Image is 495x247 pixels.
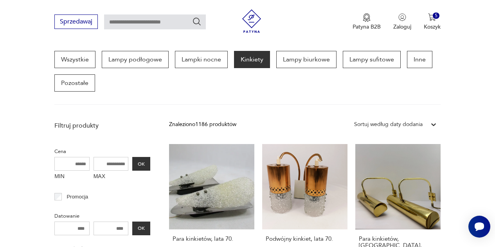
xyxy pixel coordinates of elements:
[468,216,490,238] iframe: Smartsupp widget button
[234,51,270,68] a: Kinkiety
[54,171,90,183] label: MIN
[424,23,441,31] p: Koszyk
[132,222,150,235] button: OK
[54,14,98,29] button: Sprzedawaj
[192,17,202,26] button: Szukaj
[407,51,432,68] a: Inne
[353,23,381,31] p: Patyna B2B
[354,120,423,129] div: Sortuj według daty dodania
[398,13,406,21] img: Ikonka użytkownika
[353,13,381,31] button: Patyna B2B
[428,13,436,21] img: Ikona koszyka
[54,20,98,25] a: Sprzedawaj
[240,9,263,33] img: Patyna - sklep z meblami i dekoracjami vintage
[54,74,95,92] a: Pozostałe
[54,212,150,220] p: Datowanie
[393,13,411,31] button: Zaloguj
[169,120,236,129] div: Znaleziono 1186 produktów
[424,13,441,31] button: 5Koszyk
[393,23,411,31] p: Zaloguj
[67,193,88,201] p: Promocja
[266,236,344,242] h3: Podwójny kinkiet, lata 70.
[433,13,439,19] div: 5
[132,157,150,171] button: OK
[353,13,381,31] a: Ikona medaluPatyna B2B
[343,51,401,68] a: Lampy sufitowe
[276,51,337,68] a: Lampy biurkowe
[94,171,129,183] label: MAX
[175,51,228,68] a: Lampki nocne
[363,13,371,22] img: Ikona medalu
[54,121,150,130] p: Filtruj produkty
[173,236,251,242] h3: Para kinkietów, lata 70.
[54,51,95,68] a: Wszystkie
[102,51,169,68] a: Lampy podłogowe
[54,147,150,156] p: Cena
